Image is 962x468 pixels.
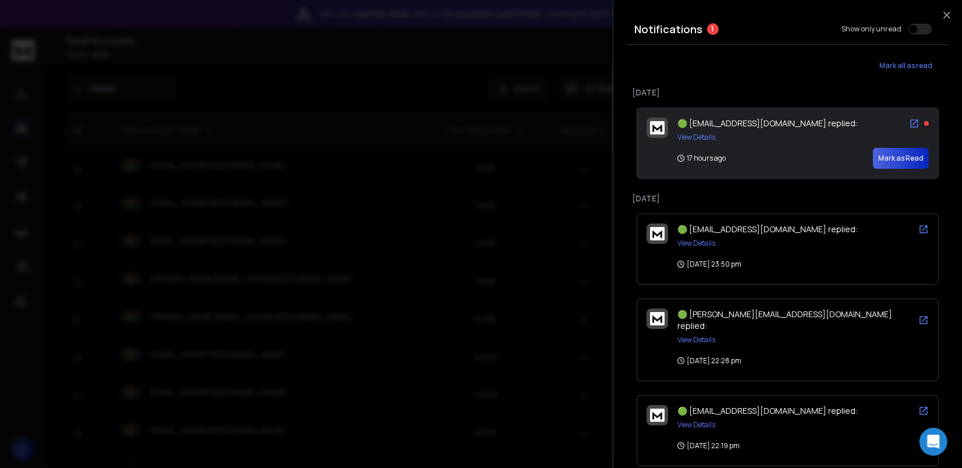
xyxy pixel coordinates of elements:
[677,118,858,129] span: 🟢 [EMAIL_ADDRESS][DOMAIN_NAME] replied:
[650,121,665,134] img: logo
[864,54,948,77] button: Mark all as read
[873,148,929,169] button: Mark as Read
[707,23,719,35] span: 1
[650,312,665,325] img: logo
[634,21,702,37] h3: Notifications
[677,356,741,366] p: [DATE] 22:28 pm
[842,24,901,34] label: Show only unread
[920,428,947,456] div: Open Intercom Messenger
[632,193,943,204] p: [DATE]
[677,224,858,235] span: 🟢 [EMAIL_ADDRESS][DOMAIN_NAME] replied:
[880,61,933,70] span: Mark all as read
[632,87,943,98] p: [DATE]
[677,309,892,331] span: 🟢 [PERSON_NAME][EMAIL_ADDRESS][DOMAIN_NAME] replied:
[677,420,715,430] button: View Details
[677,239,715,248] button: View Details
[677,154,726,163] p: 17 hours ago
[677,441,740,451] p: [DATE] 22:19 pm
[650,409,665,422] img: logo
[677,133,715,142] button: View Details
[650,227,665,240] img: logo
[677,405,858,416] span: 🟢 [EMAIL_ADDRESS][DOMAIN_NAME] replied:
[677,260,741,269] p: [DATE] 23:50 pm
[677,335,715,345] button: View Details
